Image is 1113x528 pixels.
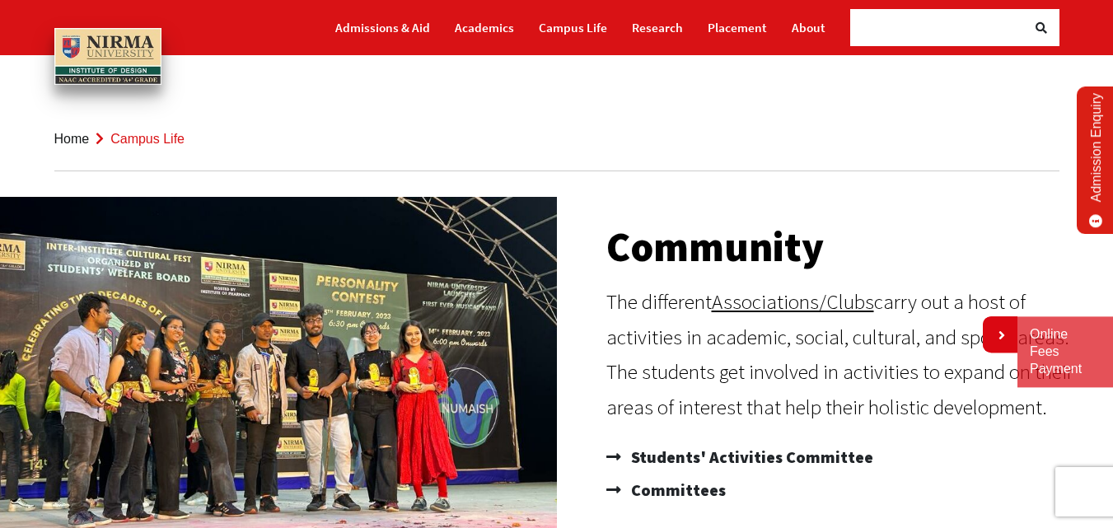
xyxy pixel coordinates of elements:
[632,13,683,42] a: Research
[335,13,430,42] a: Admissions & Aid
[712,288,874,315] a: Associations/Clubs
[455,13,514,42] a: Academics
[1030,326,1101,377] a: Online Fees Payment
[54,107,1059,171] nav: breadcrumb
[606,227,1097,268] h2: Community
[110,132,185,146] span: Campus Life
[54,28,161,85] img: main_logo
[627,441,873,474] span: Students' Activities Committee
[606,284,1097,424] div: The different carry out a host of activities in academic, social, cultural, and sports areas. The...
[708,13,767,42] a: Placement
[539,13,607,42] a: Campus Life
[792,13,825,42] a: About
[54,132,90,146] a: Home
[606,474,1097,507] a: Committees
[627,474,726,507] span: Committees
[606,441,1097,474] a: Students' Activities Committee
